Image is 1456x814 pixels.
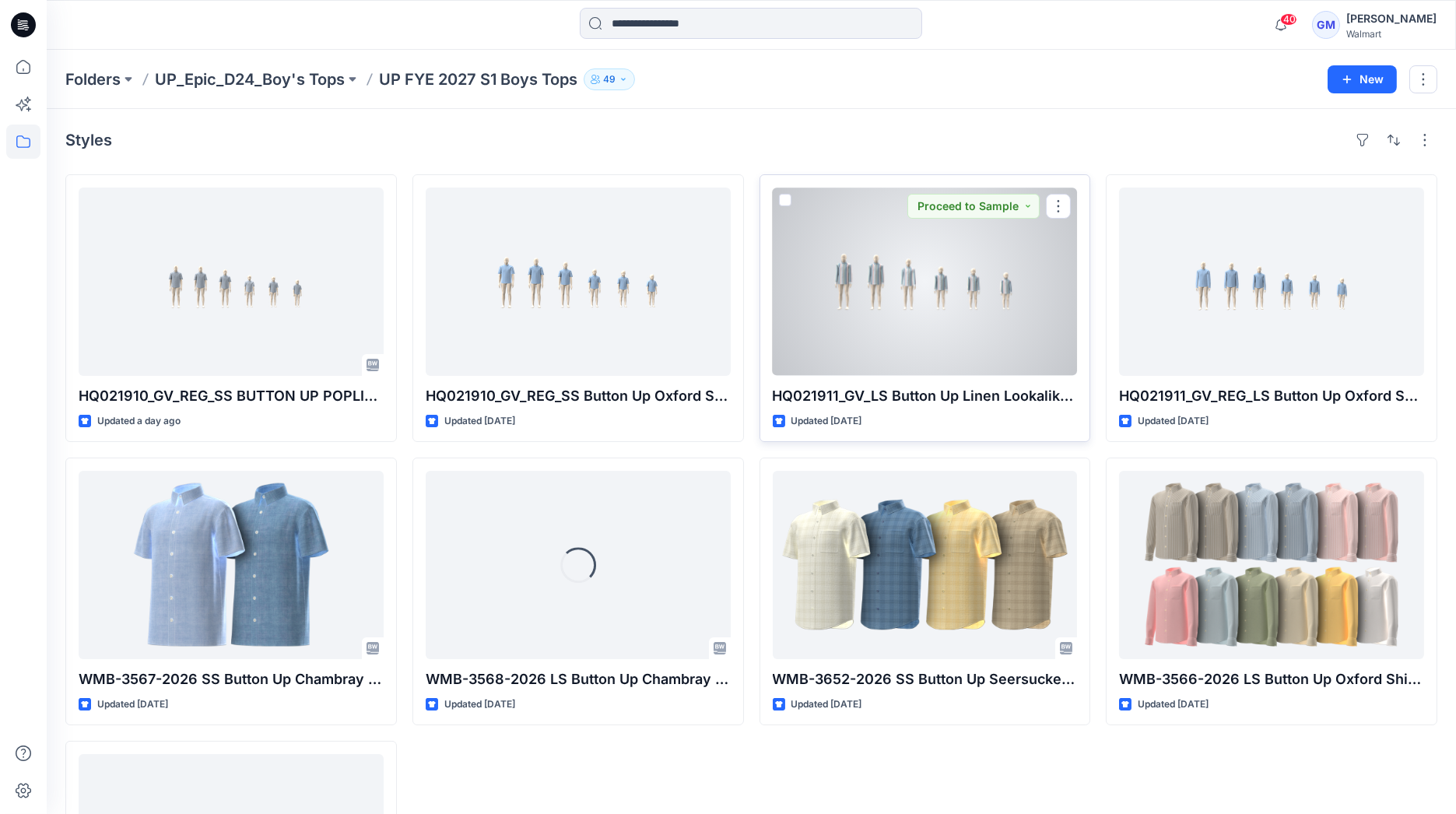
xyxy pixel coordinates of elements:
p: HQ021911_GV_REG_LS Button Up Oxford Shirt [1119,385,1424,407]
a: Folders [65,68,121,90]
p: HQ021911_GV_LS Button Up Linen Lookalike Shirt [773,385,1078,407]
p: Updated [DATE] [1138,696,1209,713]
div: GM [1312,11,1340,39]
div: [PERSON_NAME] [1346,9,1437,28]
p: WMB-3567-2026 SS Button Up Chambray Shirt [79,668,384,690]
p: Updated [DATE] [1138,413,1209,430]
p: WMB-3568-2026 LS Button Up Chambray Shirt [426,668,731,690]
p: WMB-3566-2026 LS Button Up Oxford Shirt_Opt1 [1119,668,1424,690]
p: WMB-3652-2026 SS Button Up Seersucker Shirt [773,668,1078,690]
button: 49 [584,68,635,90]
h4: Styles [65,131,112,149]
a: WMB-3652-2026 SS Button Up Seersucker Shirt [773,471,1078,659]
a: UP_Epic_D24_Boy's Tops [155,68,345,90]
a: HQ021910_GV_REG_SS Button Up Oxford Shirt [426,188,731,376]
a: HQ021911_GV_REG_LS Button Up Oxford Shirt [1119,188,1424,376]
p: Updated [DATE] [791,413,862,430]
span: 40 [1280,13,1297,26]
a: WMB-3566-2026 LS Button Up Oxford Shirt_Opt1 [1119,471,1424,659]
a: WMB-3567-2026 SS Button Up Chambray Shirt [79,471,384,659]
a: HQ021911_GV_LS Button Up Linen Lookalike Shirt [773,188,1078,376]
p: HQ021910_GV_REG_SS BUTTON UP POPLIN SHIRT [79,385,384,407]
button: New [1328,65,1397,93]
p: HQ021910_GV_REG_SS Button Up Oxford Shirt [426,385,731,407]
div: Walmart [1346,28,1437,40]
p: Updated [DATE] [444,696,515,713]
p: Updated [DATE] [444,413,515,430]
p: Updated a day ago [97,413,181,430]
p: UP FYE 2027 S1 Boys Tops [379,68,577,90]
p: Updated [DATE] [791,696,862,713]
a: HQ021910_GV_REG_SS BUTTON UP POPLIN SHIRT [79,188,384,376]
p: Updated [DATE] [97,696,168,713]
p: 49 [603,71,616,88]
